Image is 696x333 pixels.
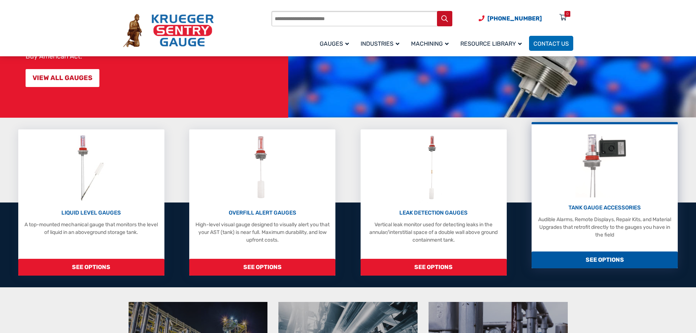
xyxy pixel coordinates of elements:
[72,133,110,203] img: Liquid Level Gauges
[535,204,674,212] p: TANK GAUGE ACCESSORIES
[315,35,356,52] a: Gauges
[246,133,279,203] img: Overfill Alert Gauges
[535,216,674,239] p: Audible Alarms, Remote Displays, Repair Kits, and Material Upgrades that retrofit directly to the...
[123,14,214,48] img: Krueger Sentry Gauge
[18,129,164,276] a: Liquid Level Gauges LIQUID LEVEL GAUGES A top-mounted mechanical gauge that monitors the level of...
[193,221,332,244] p: High-level visual gauge designed to visually alert you that your AST (tank) is near full. Maximum...
[364,209,503,217] p: LEAK DETECTION GAUGES
[487,15,542,22] span: [PHONE_NUMBER]
[566,11,568,17] div: 0
[193,209,332,217] p: OVERFILL ALERT GAUGES
[456,35,529,52] a: Resource Library
[361,259,507,276] span: SEE OPTIONS
[320,40,349,47] span: Gauges
[364,221,503,244] p: Vertical leak monitor used for detecting leaks in the annular/interstitial space of a double wall...
[26,69,99,87] a: VIEW ALL GAUGES
[532,122,678,268] a: Tank Gauge Accessories TANK GAUGE ACCESSORIES Audible Alarms, Remote Displays, Repair Kits, and M...
[479,14,542,23] a: Phone Number (920) 434-8860
[407,35,456,52] a: Machining
[411,40,449,47] span: Machining
[533,40,569,47] span: Contact Us
[575,128,634,197] img: Tank Gauge Accessories
[361,129,507,276] a: Leak Detection Gauges LEAK DETECTION GAUGES Vertical leak monitor used for detecting leaks in the...
[361,40,399,47] span: Industries
[26,16,285,60] p: At [PERSON_NAME] Sentry Gauge, for over 75 years we have manufactured over three million liquid-l...
[356,35,407,52] a: Industries
[529,36,573,51] a: Contact Us
[22,221,161,236] p: A top-mounted mechanical gauge that monitors the level of liquid in an aboveground storage tank.
[189,259,335,276] span: SEE OPTIONS
[532,251,678,268] span: SEE OPTIONS
[419,133,448,203] img: Leak Detection Gauges
[460,40,522,47] span: Resource Library
[22,209,161,217] p: LIQUID LEVEL GAUGES
[18,259,164,276] span: SEE OPTIONS
[189,129,335,276] a: Overfill Alert Gauges OVERFILL ALERT GAUGES High-level visual gauge designed to visually alert yo...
